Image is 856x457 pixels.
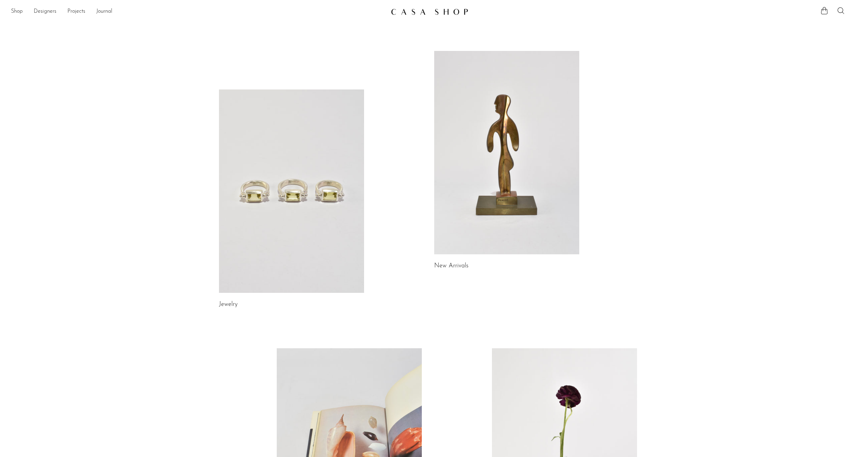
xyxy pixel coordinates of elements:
a: Journal [96,7,112,16]
a: Designers [34,7,56,16]
a: Projects [67,7,85,16]
a: Jewelry [219,301,238,308]
a: New Arrivals [434,263,469,269]
ul: NEW HEADER MENU [11,6,385,18]
a: Shop [11,7,23,16]
nav: Desktop navigation [11,6,385,18]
